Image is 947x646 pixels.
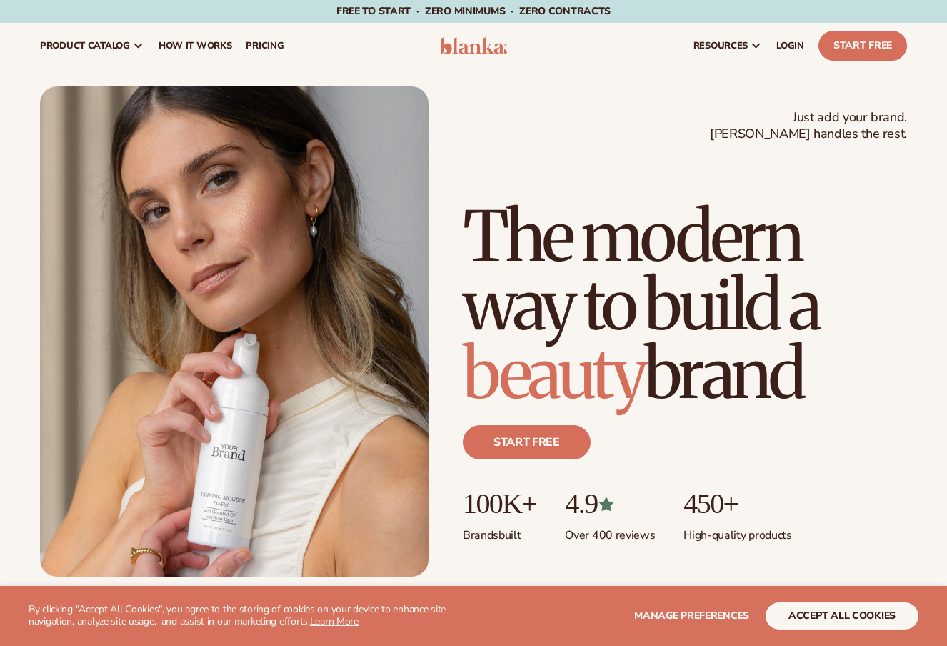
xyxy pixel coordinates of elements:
[310,615,359,628] a: Learn More
[40,86,429,577] img: Female holding tanning mousse.
[686,23,769,69] a: resources
[683,488,791,520] p: 450+
[159,40,232,51] span: How It Works
[151,23,239,69] a: How It Works
[565,488,655,520] p: 4.9
[634,602,749,630] button: Manage preferences
[239,23,291,69] a: pricing
[565,520,655,543] p: Over 400 reviews
[769,23,811,69] a: LOGIN
[29,604,460,628] p: By clicking "Accept All Cookies", you agree to the storing of cookies on your device to enhance s...
[634,609,749,622] span: Manage preferences
[683,520,791,543] p: High-quality products
[246,40,284,51] span: pricing
[33,23,151,69] a: product catalog
[463,520,536,543] p: Brands built
[463,331,644,417] span: beauty
[766,602,918,630] button: accept all cookies
[40,40,130,51] span: product catalog
[440,37,507,54] img: logo
[463,488,536,520] p: 100K+
[463,202,907,408] h1: The modern way to build a brand
[710,109,907,143] span: Just add your brand. [PERSON_NAME] handles the rest.
[776,40,804,51] span: LOGIN
[693,40,748,51] span: resources
[818,31,907,61] a: Start Free
[336,4,611,18] span: Free to start · ZERO minimums · ZERO contracts
[463,425,591,459] a: Start free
